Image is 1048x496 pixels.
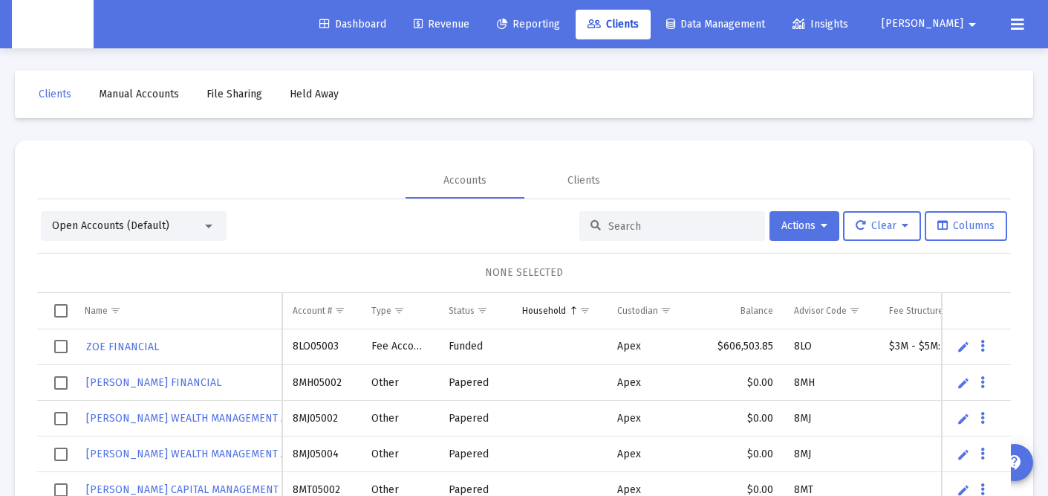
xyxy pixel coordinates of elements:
[361,365,438,401] td: Other
[654,10,777,39] a: Data Management
[282,401,361,437] td: 8MJ05002
[282,437,361,472] td: 8MJ05004
[889,305,954,317] div: Fee Structure(s)
[576,10,651,39] a: Clients
[282,365,361,401] td: 8MH05002
[879,329,986,365] td: $3M - $5M: 0.90%
[54,304,68,318] div: Select all
[849,305,860,316] span: Show filter options for column 'Advisor Code'
[86,448,301,460] span: [PERSON_NAME] WEALTH MANAGEMENT AND
[784,401,879,437] td: 8MJ
[49,265,999,280] div: NONE SELECTED
[23,10,82,39] img: Dashboard
[697,329,784,365] td: $606,503.85
[497,18,560,30] span: Reporting
[52,219,169,232] span: Open Accounts (Default)
[660,305,671,316] span: Show filter options for column 'Custodian'
[607,329,697,365] td: Apex
[784,365,879,401] td: 8MH
[864,9,999,39] button: [PERSON_NAME]
[290,88,339,100] span: Held Away
[449,411,501,426] div: Papered
[85,305,108,317] div: Name
[963,10,981,39] mat-icon: arrow_drop_down
[925,211,1007,241] button: Columns
[784,437,879,472] td: 8MJ
[85,408,302,429] a: [PERSON_NAME] WEALTH MANAGEMENT AND
[319,18,386,30] span: Dashboard
[99,88,179,100] span: Manual Accounts
[485,10,572,39] a: Reporting
[617,305,658,317] div: Custodian
[607,401,697,437] td: Apex
[394,305,405,316] span: Show filter options for column 'Type'
[937,219,995,232] span: Columns
[856,219,908,232] span: Clear
[110,305,121,316] span: Show filter options for column 'Name'
[86,412,301,425] span: [PERSON_NAME] WEALTH MANAGEMENT AND
[769,211,839,241] button: Actions
[54,412,68,425] div: Select row
[957,448,970,461] a: Edit
[449,447,501,462] div: Papered
[843,211,921,241] button: Clear
[85,372,223,393] a: [PERSON_NAME] FINANCIAL
[697,437,784,472] td: $0.00
[74,293,282,329] td: Column Name
[607,437,697,472] td: Apex
[334,305,345,316] span: Show filter options for column 'Account #'
[438,293,512,329] td: Column Status
[402,10,481,39] a: Revenue
[87,80,191,109] a: Manual Accounts
[449,305,475,317] div: Status
[195,80,274,109] a: File Sharing
[443,173,486,188] div: Accounts
[741,305,773,317] div: Balance
[957,412,970,425] a: Edit
[85,336,160,358] a: ZOE FINANCIAL
[39,88,71,100] span: Clients
[957,376,970,390] a: Edit
[957,340,970,353] a: Edit
[697,365,784,401] td: $0.00
[361,437,438,472] td: Other
[882,18,963,30] span: [PERSON_NAME]
[781,219,827,232] span: Actions
[361,401,438,437] td: Other
[361,329,438,365] td: Fee Account
[54,448,68,461] div: Select row
[54,376,68,390] div: Select row
[794,305,847,317] div: Advisor Code
[85,443,302,465] a: [PERSON_NAME] WEALTH MANAGEMENT AND
[86,341,159,353] span: ZOE FINANCIAL
[307,10,398,39] a: Dashboard
[86,483,279,496] span: [PERSON_NAME] CAPITAL MANAGEMENT
[784,293,879,329] td: Column Advisor Code
[607,293,697,329] td: Column Custodian
[86,376,221,389] span: [PERSON_NAME] FINANCIAL
[54,340,68,353] div: Select row
[697,401,784,437] td: $0.00
[361,293,438,329] td: Column Type
[206,88,262,100] span: File Sharing
[588,18,639,30] span: Clients
[697,293,784,329] td: Column Balance
[282,329,361,365] td: 8LO05003
[293,305,332,317] div: Account #
[414,18,469,30] span: Revenue
[666,18,765,30] span: Data Management
[1006,454,1023,471] mat-icon: contact_support
[27,80,83,109] a: Clients
[371,305,391,317] div: Type
[792,18,848,30] span: Insights
[278,80,351,109] a: Held Away
[579,305,590,316] span: Show filter options for column 'Household'
[607,365,697,401] td: Apex
[282,293,361,329] td: Column Account #
[567,173,600,188] div: Clients
[449,339,501,354] div: Funded
[522,305,566,317] div: Household
[879,293,986,329] td: Column Fee Structure(s)
[477,305,488,316] span: Show filter options for column 'Status'
[449,376,501,390] div: Papered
